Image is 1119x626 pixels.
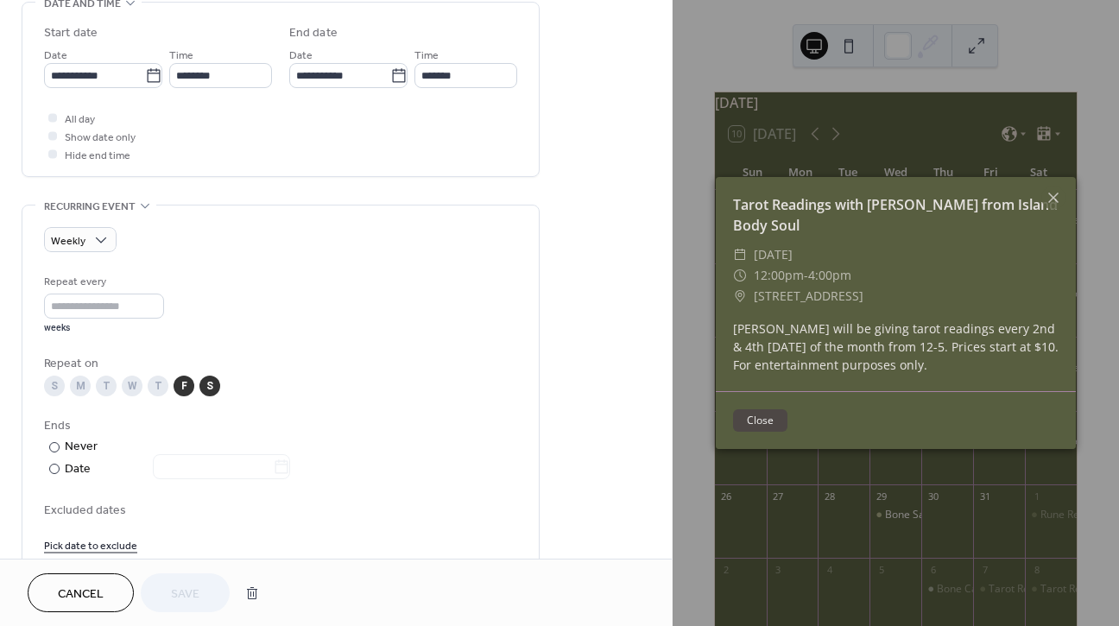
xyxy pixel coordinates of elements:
div: F [174,376,194,396]
span: Show date only [65,129,136,147]
div: [PERSON_NAME] will be giving tarot readings every 2nd & 4th [DATE] of the month from 12-5. Prices... [716,319,1076,374]
span: [DATE] [754,244,793,265]
div: S [44,376,65,396]
span: Time [169,47,193,65]
span: - [804,267,808,283]
span: Hide end time [65,147,130,165]
div: W [122,376,142,396]
span: Excluded dates [44,502,517,520]
div: ​ [733,265,747,286]
span: Time [414,47,439,65]
button: Close [733,409,787,432]
div: Repeat on [44,355,514,373]
span: 4:00pm [808,267,851,283]
div: ​ [733,286,747,307]
div: End date [289,24,338,42]
div: Tarot Readings with [PERSON_NAME] from Island Body Soul [716,194,1076,236]
div: M [70,376,91,396]
div: weeks [44,322,164,334]
div: T [148,376,168,396]
div: Repeat every [44,273,161,291]
div: Never [65,438,98,456]
span: Cancel [58,585,104,604]
div: Start date [44,24,98,42]
div: S [199,376,220,396]
div: Date [65,459,290,479]
button: Cancel [28,573,134,612]
span: Date [44,47,67,65]
div: Ends [44,417,514,435]
span: [STREET_ADDRESS] [754,286,863,307]
span: All day [65,111,95,129]
div: ​ [733,244,747,265]
span: Date [289,47,313,65]
div: T [96,376,117,396]
span: Pick date to exclude [44,537,137,555]
span: 12:00pm [754,267,804,283]
span: Weekly [51,231,85,251]
span: Recurring event [44,198,136,216]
